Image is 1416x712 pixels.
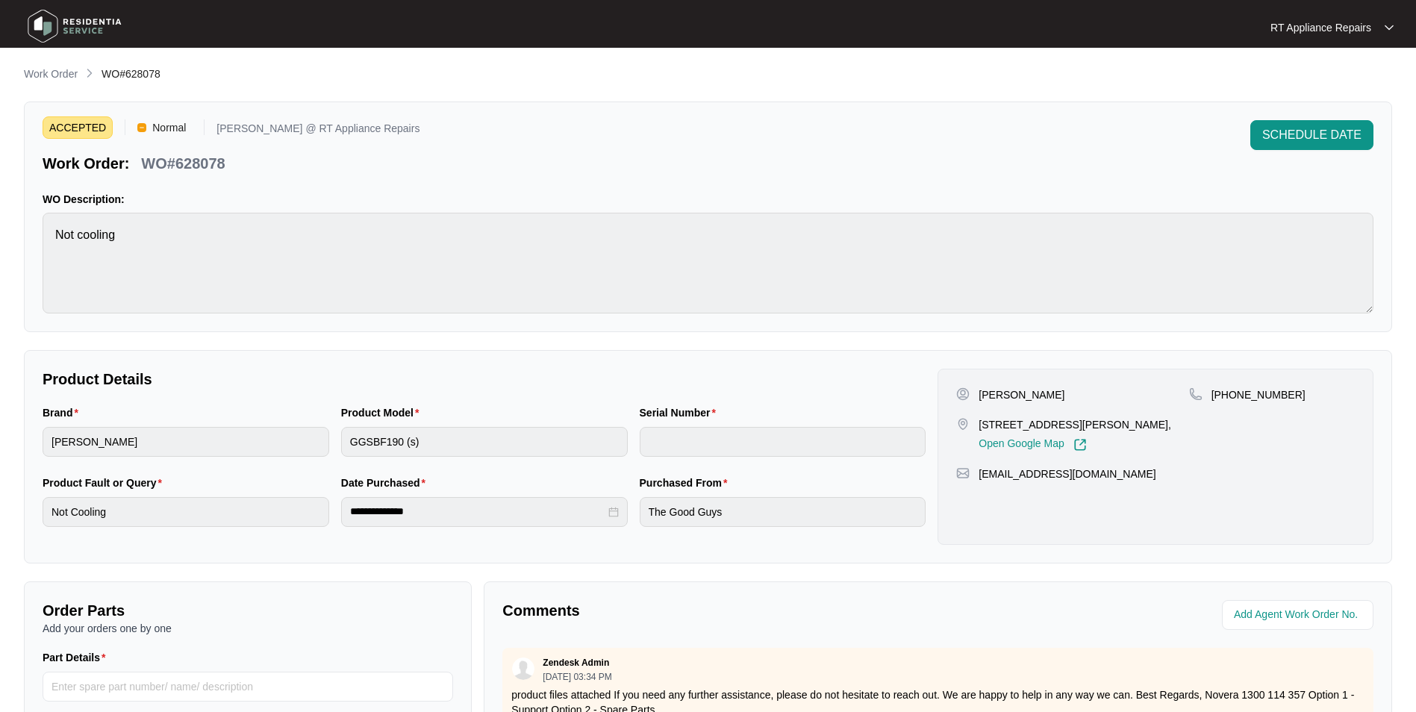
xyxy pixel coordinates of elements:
p: Work Order: [43,153,129,174]
textarea: Not cooling [43,213,1373,313]
p: [STREET_ADDRESS][PERSON_NAME], [979,417,1171,432]
p: Zendesk Admin [543,657,609,669]
img: user-pin [956,387,970,401]
img: map-pin [1189,387,1203,401]
a: Work Order [21,66,81,83]
input: Brand [43,427,329,457]
p: [DATE] 03:34 PM [543,672,611,681]
label: Date Purchased [341,475,431,490]
p: Order Parts [43,600,453,621]
p: Work Order [24,66,78,81]
label: Part Details [43,650,112,665]
input: Serial Number [640,427,926,457]
p: [PHONE_NUMBER] [1211,387,1306,402]
span: SCHEDULE DATE [1262,126,1362,144]
p: Product Details [43,369,926,390]
a: Open Google Map [979,438,1086,452]
span: Normal [146,116,192,139]
img: dropdown arrow [1385,24,1394,31]
p: RT Appliance Repairs [1270,20,1371,35]
p: Comments [502,600,927,621]
p: WO Description: [43,192,1373,207]
input: Part Details [43,672,453,702]
input: Product Model [341,427,628,457]
input: Add Agent Work Order No. [1234,606,1364,624]
img: chevron-right [84,67,96,79]
label: Purchased From [640,475,734,490]
button: SCHEDULE DATE [1250,120,1373,150]
p: [EMAIL_ADDRESS][DOMAIN_NAME] [979,466,1155,481]
input: Purchased From [640,497,926,527]
label: Product Fault or Query [43,475,168,490]
span: WO#628078 [102,68,160,80]
label: Serial Number [640,405,722,420]
img: map-pin [956,417,970,431]
img: Vercel Logo [137,123,146,132]
p: Add your orders one by one [43,621,453,636]
img: user.svg [512,658,534,680]
input: Product Fault or Query [43,497,329,527]
p: [PERSON_NAME] [979,387,1064,402]
p: [PERSON_NAME] @ RT Appliance Repairs [216,123,420,139]
label: Product Model [341,405,425,420]
p: WO#628078 [141,153,225,174]
input: Date Purchased [350,504,605,519]
img: residentia service logo [22,4,127,49]
img: Link-External [1073,438,1087,452]
label: Brand [43,405,84,420]
img: map-pin [956,466,970,480]
span: ACCEPTED [43,116,113,139]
